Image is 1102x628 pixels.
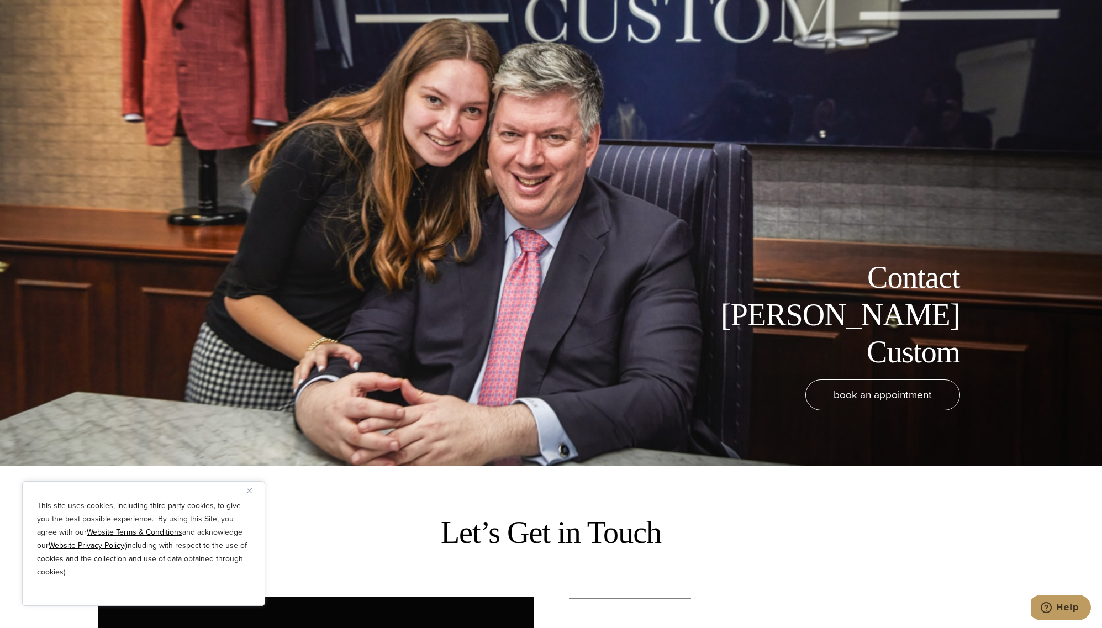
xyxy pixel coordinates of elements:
[49,540,124,551] a: Website Privacy Policy
[441,513,661,552] h2: Let’s Get in Touch
[247,484,260,497] button: Close
[87,526,182,538] a: Website Terms & Conditions
[805,379,960,410] a: book an appointment
[834,387,932,403] span: book an appointment
[247,488,252,493] img: Close
[37,499,250,579] p: This site uses cookies, including third party cookies, to give you the best possible experience. ...
[711,259,960,371] h1: Contact [PERSON_NAME] Custom
[1031,595,1091,622] iframe: Opens a widget where you can chat to one of our agents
